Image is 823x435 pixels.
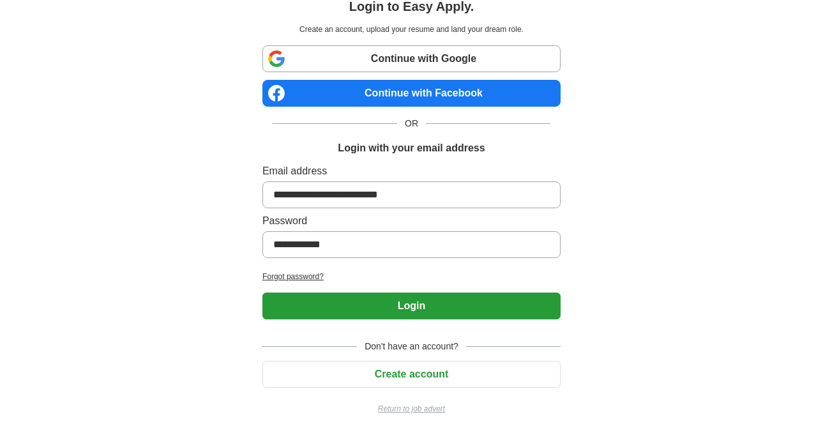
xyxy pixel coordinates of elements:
[262,271,561,282] a: Forgot password?
[262,213,561,229] label: Password
[357,340,466,353] span: Don't have an account?
[338,141,485,156] h1: Login with your email address
[262,403,561,415] a: Return to job advert
[262,361,561,388] button: Create account
[397,117,426,130] span: OR
[262,369,561,379] a: Create account
[262,293,561,319] button: Login
[262,164,561,179] label: Email address
[262,80,561,107] a: Continue with Facebook
[265,24,558,35] p: Create an account, upload your resume and land your dream role.
[262,45,561,72] a: Continue with Google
